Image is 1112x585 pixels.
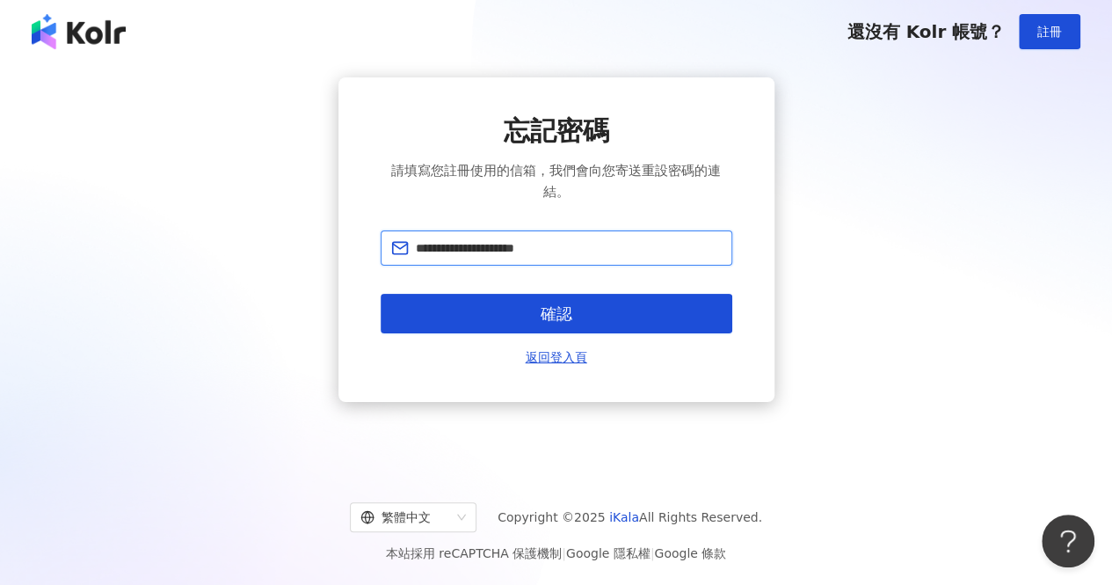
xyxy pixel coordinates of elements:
[386,543,726,564] span: 本站採用 reCAPTCHA 保護機制
[847,21,1005,42] span: 還沒有 Kolr 帳號？
[498,507,762,528] span: Copyright © 2025 All Rights Reserved.
[360,503,450,531] div: 繁體中文
[1037,25,1062,39] span: 註冊
[541,304,572,324] span: 確認
[654,546,726,560] a: Google 條款
[381,160,732,202] span: 請填寫您註冊使用的信箱，我們會向您寄送重設密碼的連結。
[504,113,609,150] span: 忘記密碼
[32,14,126,49] img: logo
[562,546,566,560] span: |
[526,347,587,367] a: 返回登入頁
[1042,515,1094,567] iframe: Help Scout Beacon - Open
[609,510,639,524] a: iKala
[381,294,732,333] button: 確認
[650,546,655,560] span: |
[1019,14,1080,49] button: 註冊
[566,546,650,560] a: Google 隱私權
